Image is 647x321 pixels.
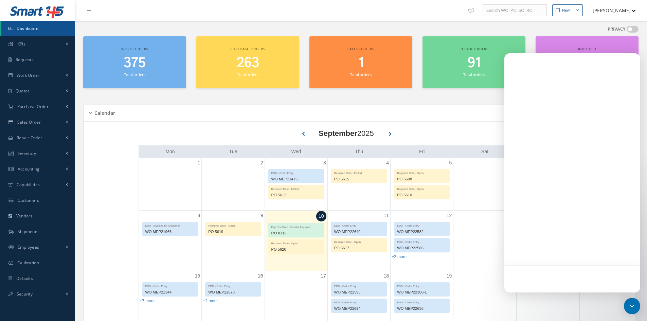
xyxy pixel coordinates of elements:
[536,36,639,88] a: Invoiced (Current Month) $160,152.67 Invoices Total: 213
[16,275,33,281] span: Defaults
[269,191,324,199] div: PO 5612
[331,288,387,296] div: WO MEP22595
[143,228,198,236] div: WO MEP21966
[205,228,260,236] div: PO 5619
[164,147,176,156] a: Monday
[331,222,387,228] div: EDD - Order Entry
[578,47,596,51] span: Invoiced
[196,36,299,88] a: Purchase orders 263 Total orders
[504,53,640,292] iframe: Intercom live chat
[83,36,186,88] a: Work orders 375 Total orders
[17,25,39,31] span: Dashboard
[18,197,39,203] span: Customers
[391,210,453,271] td: September 12, 2025
[327,158,390,211] td: September 4, 2025
[17,72,40,78] span: Work Order
[17,291,33,297] span: Security
[309,36,412,88] a: Sales orders 1 Total orders
[350,72,371,77] small: Total orders
[205,288,260,296] div: WO MEP22678
[196,158,201,168] a: September 1, 2025
[331,244,387,252] div: PO 5617
[483,4,547,17] input: Search WO, PO, SO, RO
[17,104,49,109] span: Purchase Order
[256,271,265,281] a: September 16, 2025
[331,175,387,183] div: PO 5615
[139,210,202,271] td: September 8, 2025
[269,185,324,191] div: Required Date - Edited
[394,228,449,236] div: WO MEP22582
[259,211,265,220] a: September 9, 2025
[196,211,201,220] a: September 8, 2025
[143,288,198,296] div: WO MEP21344
[391,158,453,211] td: September 5, 2025
[290,147,302,156] a: Wednesday
[18,244,39,250] span: Employees
[394,222,449,228] div: EDD - Order Entry
[17,41,25,47] span: KPIs
[394,191,449,199] div: PO 5610
[394,288,449,296] div: WO MEP22380-1
[269,229,324,237] div: RO 8113
[569,52,605,56] span: (Current Month)
[237,53,259,73] span: 263
[331,283,387,288] div: EDD - Order Entry
[259,158,265,168] a: September 2, 2025
[230,47,265,51] span: Purchase orders
[327,210,390,271] td: September 11, 2025
[18,229,39,234] span: Shipments
[92,108,115,116] h5: Calendar
[16,57,34,63] span: Requests
[453,158,516,211] td: September 6, 2025
[552,4,583,16] button: New
[394,305,449,313] div: WO MEP22636
[16,213,33,219] span: Vendors
[394,299,449,305] div: EDD - Order Entry
[423,36,525,88] a: Repair orders 91 Total orders
[17,135,42,141] span: Repair Order
[448,158,453,168] a: September 5, 2025
[331,238,387,244] div: Required Date - Open
[205,283,260,288] div: EDD - Order Entry
[269,170,324,175] div: EDD - Order Entry
[140,299,155,303] a: Show 7 more events
[121,47,148,51] span: Work orders
[394,185,449,191] div: Required Date - Open
[322,158,327,168] a: September 3, 2025
[269,175,324,183] div: WO MEP21475
[203,299,218,303] a: Show 2 more events
[205,222,260,228] div: Required Date - Open
[418,147,426,156] a: Friday
[265,158,327,211] td: September 3, 2025
[480,147,490,156] a: Saturday
[445,271,453,281] a: September 19, 2025
[347,47,374,51] span: Sales orders
[319,128,374,139] div: 2025
[394,238,449,244] div: EDD - Order Entry
[463,72,484,77] small: Total orders
[460,47,488,51] span: Repair orders
[354,147,364,156] a: Thursday
[394,244,449,252] div: WO MEP22586
[394,170,449,175] div: Required Date - Open
[316,211,326,221] a: September 10, 2025
[202,158,265,211] td: September 2, 2025
[1,21,75,36] a: Dashboard
[331,170,387,175] div: Required Date - Edited
[124,72,145,77] small: Total orders
[16,88,30,94] span: Quotes
[562,7,570,13] div: New
[331,305,387,313] div: WO MEP22694
[17,182,40,188] span: Capabilities
[17,119,41,125] span: Sales Order
[18,166,40,172] span: Accounting
[143,283,198,288] div: EDD - Order Entry
[269,224,324,229] div: Exp Rec Date - Vendor Approved
[445,211,453,220] a: September 12, 2025
[17,260,39,266] span: Calibration
[586,4,636,17] button: [PERSON_NAME]
[265,210,327,271] td: September 10, 2025
[453,210,516,271] td: September 13, 2025
[319,271,327,281] a: September 17, 2025
[269,246,324,253] div: PO 5620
